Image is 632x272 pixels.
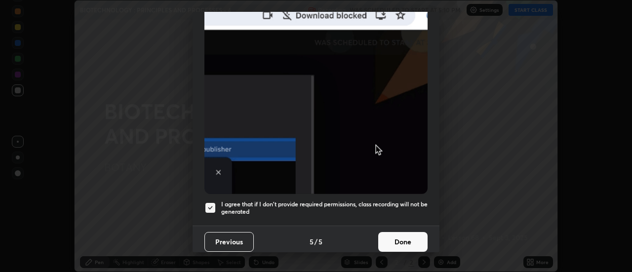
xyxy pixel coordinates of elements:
[315,236,317,247] h4: /
[310,236,314,247] h4: 5
[318,236,322,247] h4: 5
[378,232,428,252] button: Done
[204,232,254,252] button: Previous
[221,200,428,216] h5: I agree that if I don't provide required permissions, class recording will not be generated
